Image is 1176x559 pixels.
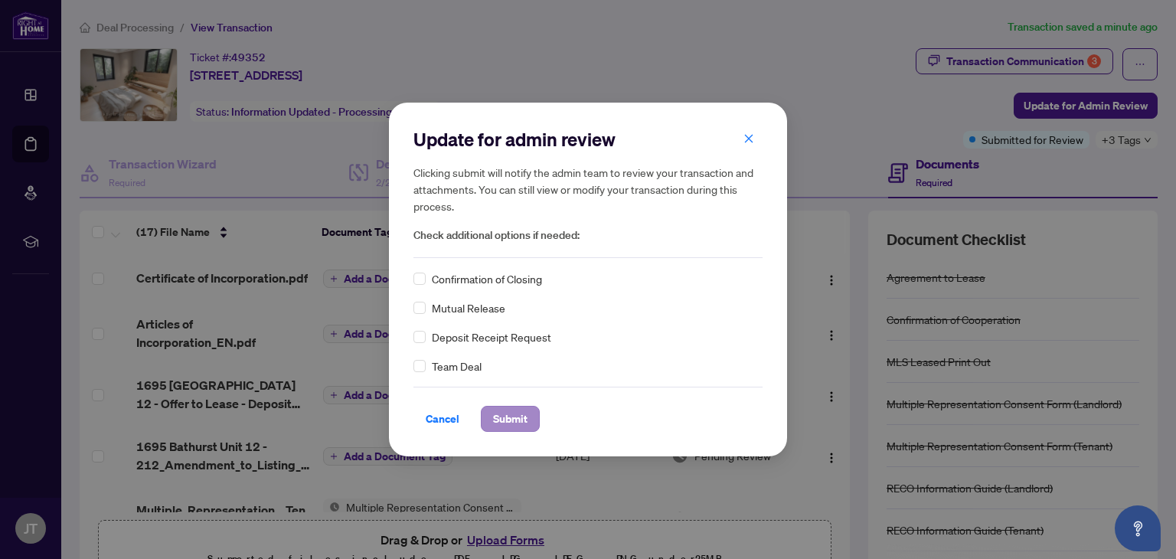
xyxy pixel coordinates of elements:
span: Team Deal [432,358,482,374]
span: Mutual Release [432,299,505,316]
span: Submit [493,407,528,431]
h2: Update for admin review [413,127,763,152]
span: Check additional options if needed: [413,227,763,244]
button: Open asap [1115,505,1161,551]
button: Submit [481,406,540,432]
span: Cancel [426,407,459,431]
span: Confirmation of Closing [432,270,542,287]
h5: Clicking submit will notify the admin team to review your transaction and attachments. You can st... [413,164,763,214]
span: Deposit Receipt Request [432,329,551,345]
button: Cancel [413,406,472,432]
span: close [743,133,754,144]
